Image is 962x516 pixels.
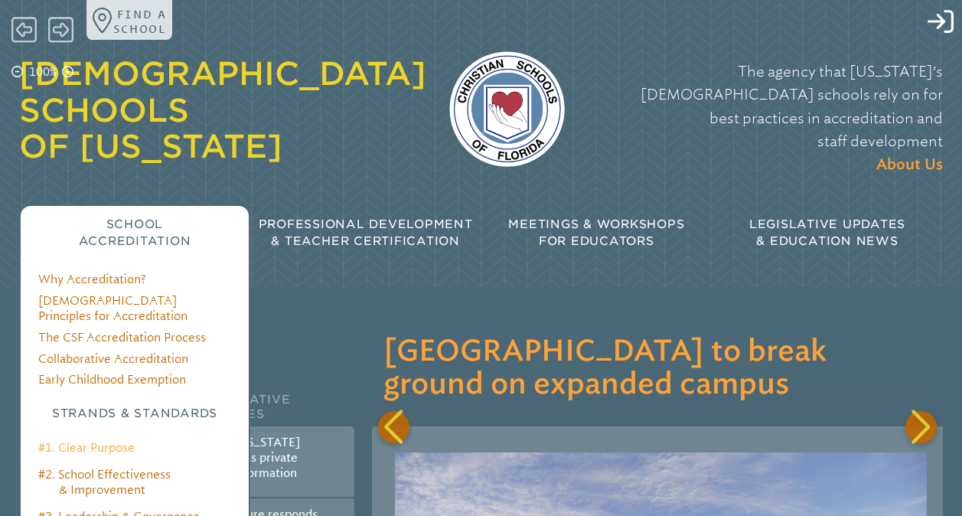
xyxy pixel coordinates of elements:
[749,217,905,249] span: Legislative Updates & Education News
[26,64,60,81] p: 100%
[11,15,37,44] span: Back
[38,405,231,423] h3: Strands & Standards
[641,63,943,150] span: The agency that [US_STATE]’s [DEMOGRAPHIC_DATA] schools rely on for best practices in accreditati...
[113,8,166,37] p: Find a school
[48,15,73,44] span: Forward
[196,374,355,426] h2: Legislative Updates
[38,352,188,366] a: Collaborative Accreditation
[38,441,135,455] a: #1. Clear Purpose
[38,294,188,323] a: [DEMOGRAPHIC_DATA] Principles for Accreditation
[383,336,938,403] h3: [GEOGRAPHIC_DATA] to break ground on expanded campus
[38,468,171,497] a: #2. School Effectiveness & Improvement
[38,373,186,387] a: Early Childhood Exemption
[876,158,943,172] span: About Us
[79,217,191,249] span: School Accreditation
[38,331,206,345] a: The CSF Accreditation Process
[204,436,301,480] a: New [US_STATE] law eases private school formation
[508,217,684,249] span: Meetings & Workshops for Educators
[378,411,409,443] div: Previous slide
[38,273,146,286] a: Why Accreditation?
[259,217,473,249] span: Professional Development & Teacher Certification
[905,411,937,443] div: Next slide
